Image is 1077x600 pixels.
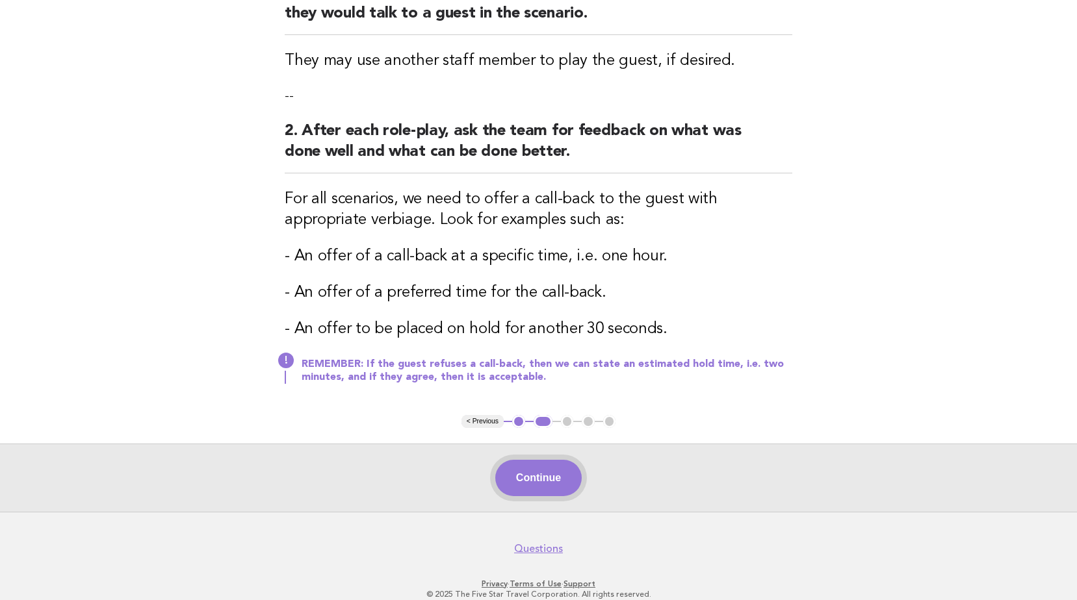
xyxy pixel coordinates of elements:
button: < Previous [461,415,504,428]
a: Privacy [482,579,508,588]
h3: - An offer to be placed on hold for another 30 seconds. [285,319,792,340]
p: REMEMBER: If the guest refuses a call-back, then we can state an estimated hold time, i.e. two mi... [302,358,792,384]
p: · · [141,579,937,589]
p: © 2025 The Five Star Travel Corporation. All rights reserved. [141,589,937,599]
button: 1 [512,415,525,428]
p: -- [285,87,792,105]
a: Support [564,579,595,588]
button: 2 [534,415,552,428]
button: Continue [495,460,582,496]
h3: - An offer of a preferred time for the call-back. [285,282,792,303]
a: Questions [514,542,563,555]
h3: For all scenarios, we need to offer a call-back to the guest with appropriate verbiage. Look for ... [285,189,792,231]
a: Terms of Use [510,579,562,588]
h3: - An offer of a call-back at a specific time, i.e. one hour. [285,246,792,267]
h3: They may use another staff member to play the guest, if desired. [285,51,792,71]
h2: 2. After each role-play, ask the team for feedback on what was done well and what can be done bet... [285,121,792,173]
